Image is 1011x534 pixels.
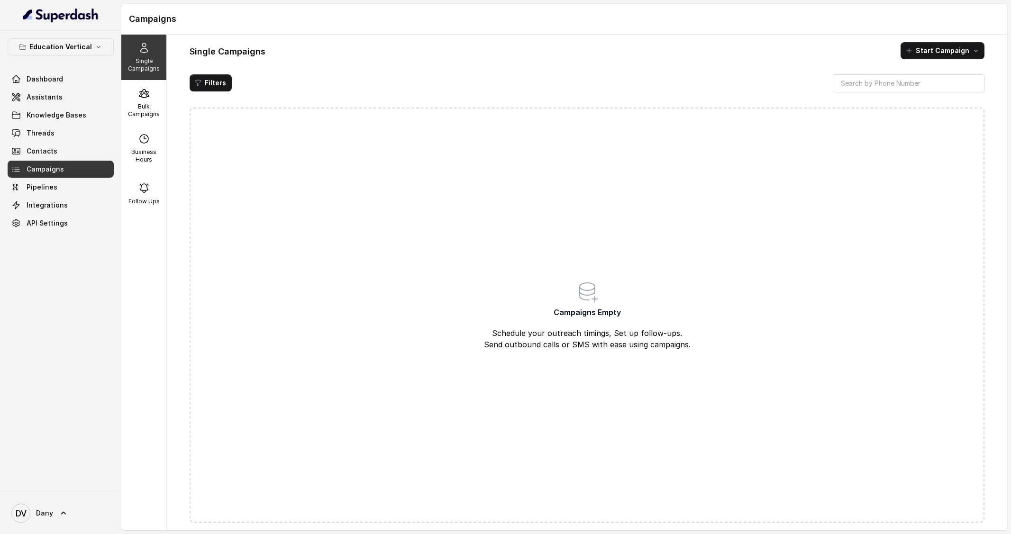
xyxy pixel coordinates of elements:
span: Assistants [27,92,63,102]
a: Assistants [8,89,114,106]
span: Knowledge Bases [27,110,86,120]
text: DV [16,508,27,518]
span: API Settings [27,218,68,228]
span: Contacts [27,146,57,156]
a: Integrations [8,197,114,214]
span: Dashboard [27,74,63,84]
p: Bulk Campaigns [125,103,163,118]
p: Single Campaigns [125,57,163,72]
span: Dany [36,508,53,518]
img: light.svg [23,8,99,23]
a: Contacts [8,143,114,160]
p: Education Vertical [29,41,92,53]
p: Business Hours [125,148,163,163]
p: Schedule your outreach timings, Set up follow-ups. Send outbound calls or SMS with ease using cam... [400,327,774,350]
button: Education Vertical [8,38,114,55]
span: Campaigns [27,164,64,174]
a: API Settings [8,215,114,232]
span: Campaigns Empty [554,307,621,318]
button: Filters [190,74,232,91]
a: Dashboard [8,71,114,88]
input: Search by Phone Number [833,74,984,92]
a: Knowledge Bases [8,107,114,124]
a: Dany [8,500,114,526]
h1: Campaigns [129,11,1000,27]
a: Pipelines [8,179,114,196]
p: Follow Ups [128,198,160,205]
a: Threads [8,125,114,142]
button: Start Campaign [901,42,984,59]
h1: Single Campaigns [190,44,265,59]
a: Campaigns [8,161,114,178]
span: Integrations [27,200,68,210]
span: Threads [27,128,55,138]
span: Pipelines [27,182,57,192]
